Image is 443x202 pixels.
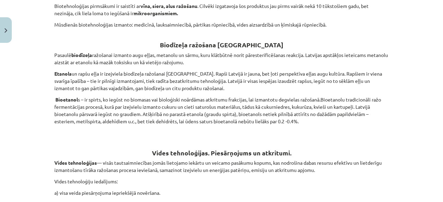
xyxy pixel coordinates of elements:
b: Vides tehnoloģijas [54,160,97,166]
p: Pasaulē ražošanai izmanto augu eļļas, metanolu un sārmu, kuru klātbūtnē norit pāresterificēšanas ... [54,51,389,66]
p: — visās tautsaimniecības jomās lietojamo iekārtu un veicamo pasākumu kopums, kas nodrošina dabas ... [54,159,389,174]
b: Vides tehnoloģijas. Piesārņojums un atkritumi. [152,149,291,157]
p: a) visa veida piesārņojuma iepriekšējā novēršana. [54,189,389,196]
p: Vides tehnoloģiju iedalījums: [54,178,389,185]
b: Bioetanol [55,96,78,103]
p: un rapšu eļļa ir izejviela biodīzeļa ražošanai [GEOGRAPHIC_DATA]. Rapši Latvijā ir jauna, bet ļot... [54,70,389,92]
b: biodīzeļa [71,52,92,58]
p: Mūsdienās biotehnoloģijas izmanto: medicīnā, lauksaimniecībā, pārtikas rūpniecībā, vides aizsardz... [54,21,389,28]
b: mikroorganismiem. [134,10,178,16]
p: s – ir spirts, ko iegūst no biomasas vai bioloģiski noārdāmas atkritumu frakcijas, lai izmantotu ... [54,96,389,125]
img: icon-close-lesson-0947bae3869378f0d4975bcd49f059093ad1ed9edebbc8119c70593378902aed.svg [4,28,7,33]
b: Biodīzeļa ražošana [GEOGRAPHIC_DATA] [160,41,283,49]
b: Etanols [54,70,72,77]
p: Biotehnoloģijas pirmsākumi ir saistīti ar . Cilvēki izgatavoja šos produktus jau pirms vairāk nek... [54,2,389,17]
b: vīna, siera, alus ražošanu [141,3,197,9]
